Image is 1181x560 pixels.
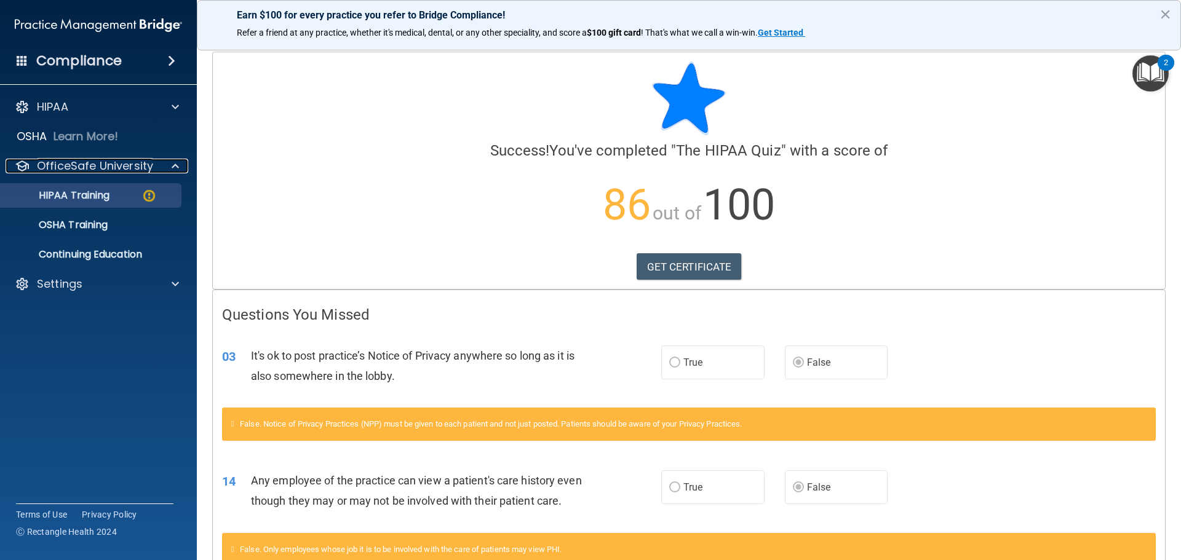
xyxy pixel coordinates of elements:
span: True [683,357,702,368]
p: OSHA Training [8,219,108,231]
span: False [807,481,831,493]
span: The HIPAA Quiz [676,142,781,159]
span: Ⓒ Rectangle Health 2024 [16,526,117,538]
button: Open Resource Center, 2 new notifications [1132,55,1169,92]
a: OfficeSafe University [15,159,179,173]
a: Settings [15,277,179,291]
p: Continuing Education [8,248,176,261]
a: GET CERTIFICATE [637,253,742,280]
input: True [669,483,680,492]
p: Settings [37,277,82,291]
h4: Compliance [36,52,122,69]
input: False [793,358,804,368]
span: 03 [222,349,236,364]
a: Terms of Use [16,508,67,521]
a: Get Started [758,28,805,37]
span: ! That's what we call a win-win. [641,28,758,37]
img: PMB logo [15,13,182,37]
a: HIPAA [15,100,179,114]
img: warning-circle.0cc9ac19.png [141,188,157,203]
span: 14 [222,474,236,489]
span: It's ok to post practice’s Notice of Privacy anywhere so long as it is also somewhere in the lobby. [251,349,575,382]
strong: Get Started [758,28,803,37]
span: out of [653,202,701,224]
div: 2 [1164,63,1168,79]
p: HIPAA Training [8,189,109,202]
a: Privacy Policy [82,508,137,521]
p: Earn $100 for every practice you refer to Bridge Compliance! [237,9,1141,21]
span: False [807,357,831,368]
span: True [683,481,702,493]
span: 100 [703,179,775,230]
span: Any employee of the practice can view a patient's care history even though they may or may not be... [251,474,582,507]
span: Refer a friend at any practice, whether it's medical, dental, or any other speciality, and score a [237,28,587,37]
input: True [669,358,680,368]
p: Learn More! [54,129,119,144]
span: 86 [603,179,651,230]
p: OSHA [17,129,47,144]
strong: $100 gift card [587,28,641,37]
span: Success! [490,142,550,159]
p: OfficeSafe University [37,159,153,173]
span: False. Only employees whose job it is to be involved with the care of patients may view PHI. [240,545,562,554]
span: False. Notice of Privacy Practices (NPP) must be given to each patient and not just posted. Patie... [240,419,742,428]
img: blue-star-rounded.9d042014.png [652,61,726,135]
p: HIPAA [37,100,68,114]
button: Close [1159,4,1171,24]
h4: You've completed " " with a score of [222,143,1156,159]
h4: Questions You Missed [222,307,1156,323]
input: False [793,483,804,492]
